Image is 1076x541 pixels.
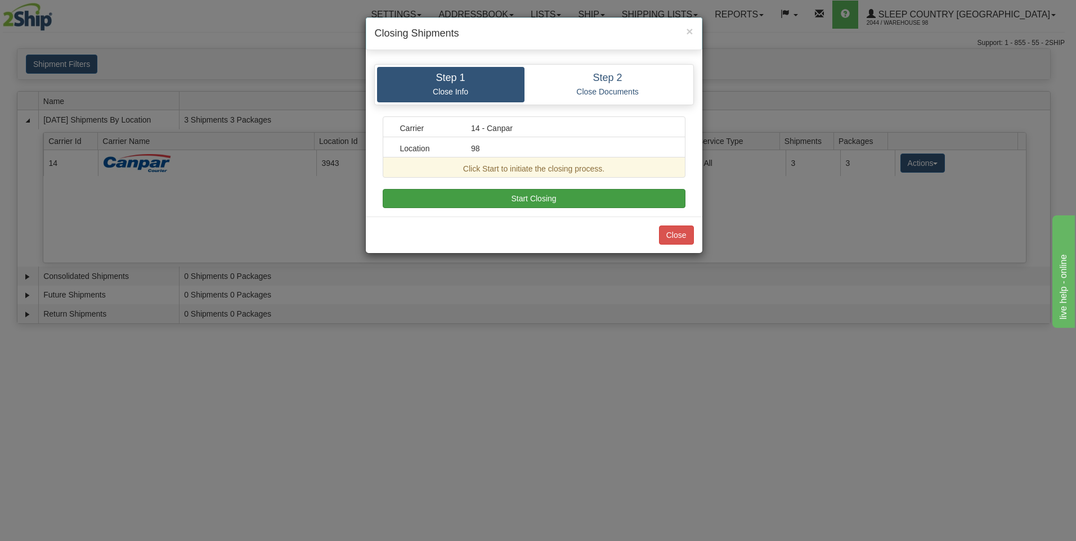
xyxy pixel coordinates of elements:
div: live help - online [8,7,104,20]
p: Close Info [385,87,516,97]
div: 14 - Canpar [463,123,676,134]
a: Step 1 Close Info [377,67,524,102]
div: Location [392,143,463,154]
button: Start Closing [383,189,685,208]
p: Close Documents [533,87,683,97]
button: Close [686,25,693,37]
div: Click Start to initiate the closing process. [392,163,676,174]
button: Close [659,226,694,245]
div: Carrier [392,123,463,134]
span: × [686,25,693,38]
a: Step 2 Close Documents [524,67,691,102]
h4: Step 1 [385,73,516,84]
h4: Step 2 [533,73,683,84]
h4: Closing Shipments [375,26,693,41]
iframe: chat widget [1050,213,1075,328]
div: 98 [463,143,676,154]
